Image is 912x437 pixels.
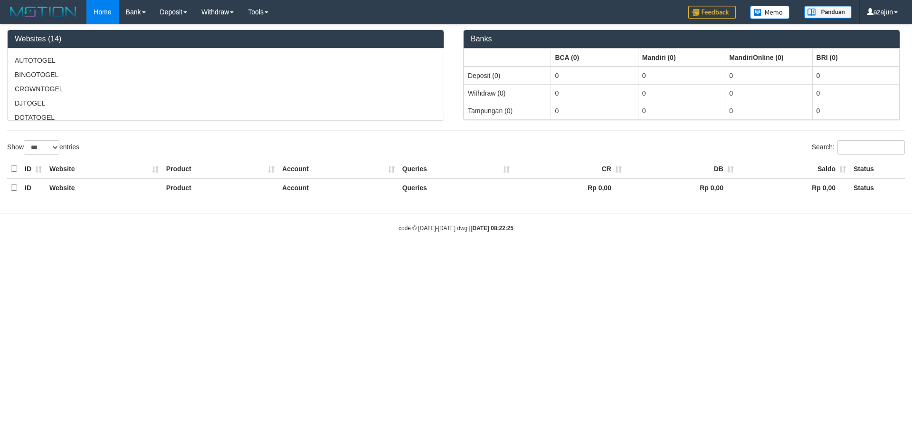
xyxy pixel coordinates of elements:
td: Withdraw (0) [464,84,551,102]
label: Search: [812,140,905,155]
img: MOTION_logo.png [7,5,79,19]
select: Showentries [24,140,59,155]
td: 0 [725,102,812,119]
th: Website [46,160,162,178]
th: Rp 0,00 [626,178,738,197]
th: Status [850,178,905,197]
p: AUTOTOGEL [15,56,437,65]
td: Tampungan (0) [464,102,551,119]
th: Status [850,160,905,178]
td: 0 [638,67,725,85]
td: 0 [551,102,638,119]
th: Queries [399,160,513,178]
th: ID [21,178,46,197]
td: 0 [725,84,812,102]
th: Saldo [738,160,850,178]
th: DB [626,160,738,178]
img: panduan.png [804,6,852,19]
h3: Websites (14) [15,35,437,43]
p: DJTOGEL [15,98,437,108]
th: CR [513,160,626,178]
td: 0 [551,67,638,85]
td: 0 [638,102,725,119]
th: ID [21,160,46,178]
td: 0 [725,67,812,85]
label: Show entries [7,140,79,155]
th: Group: activate to sort column ascending [464,49,551,67]
th: Queries [399,178,513,197]
td: 0 [551,84,638,102]
small: code © [DATE]-[DATE] dwg | [399,225,513,232]
p: DOTATOGEL [15,113,437,122]
input: Search: [837,140,905,155]
th: Product [162,178,278,197]
p: BINGOTOGEL [15,70,437,79]
th: Rp 0,00 [738,178,850,197]
img: Button%20Memo.svg [750,6,790,19]
th: Group: activate to sort column ascending [551,49,638,67]
th: Group: activate to sort column ascending [725,49,812,67]
th: Group: activate to sort column ascending [812,49,899,67]
td: 0 [812,84,899,102]
td: 0 [812,102,899,119]
th: Account [278,178,399,197]
th: Account [278,160,399,178]
th: Rp 0,00 [513,178,626,197]
strong: [DATE] 08:22:25 [471,225,513,232]
th: Product [162,160,278,178]
p: CROWNTOGEL [15,84,437,94]
th: Group: activate to sort column ascending [638,49,725,67]
td: Deposit (0) [464,67,551,85]
img: Feedback.jpg [688,6,736,19]
td: 0 [812,67,899,85]
td: 0 [638,84,725,102]
th: Website [46,178,162,197]
h3: Banks [471,35,893,43]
